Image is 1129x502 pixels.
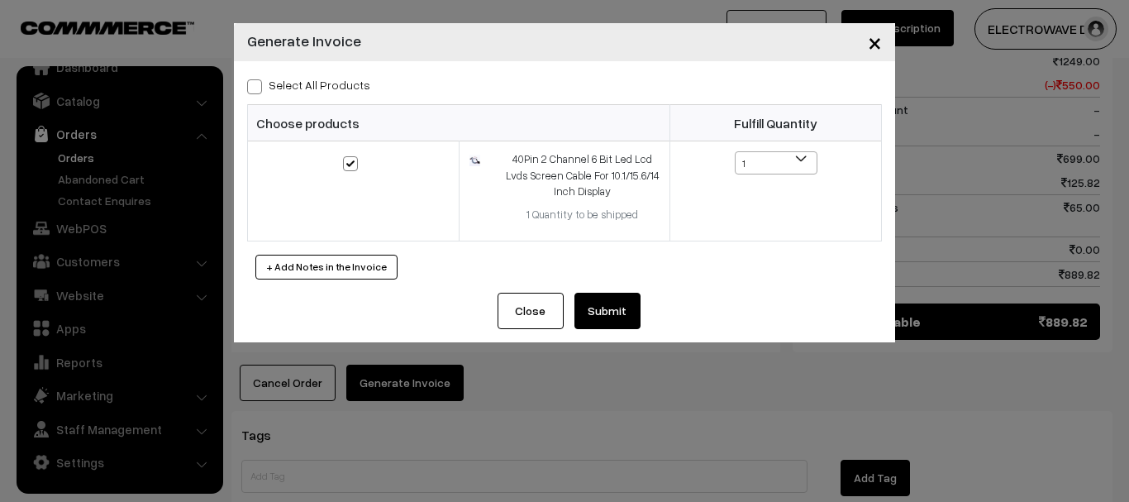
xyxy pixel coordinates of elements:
th: Choose products [248,105,670,141]
th: Fulfill Quantity [670,105,882,141]
div: 1 Quantity to be shipped [505,207,660,223]
button: + Add Notes in the Invoice [255,255,398,280]
span: 1 [735,151,817,175]
button: Close [855,17,895,68]
button: Submit [574,293,641,329]
h4: Generate Invoice [247,30,361,52]
div: 40Pin 2 Channel 6 Bit Led Lcd Lvds Screen Cable For 10.1/15.6/14 Inch Display [505,151,660,200]
span: × [868,26,882,57]
span: 1 [736,152,817,175]
label: Select all Products [247,76,370,93]
button: Close [498,293,564,329]
img: 1689318495725771Ink2EzUrL_SL1500_.jpg [469,155,480,165]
